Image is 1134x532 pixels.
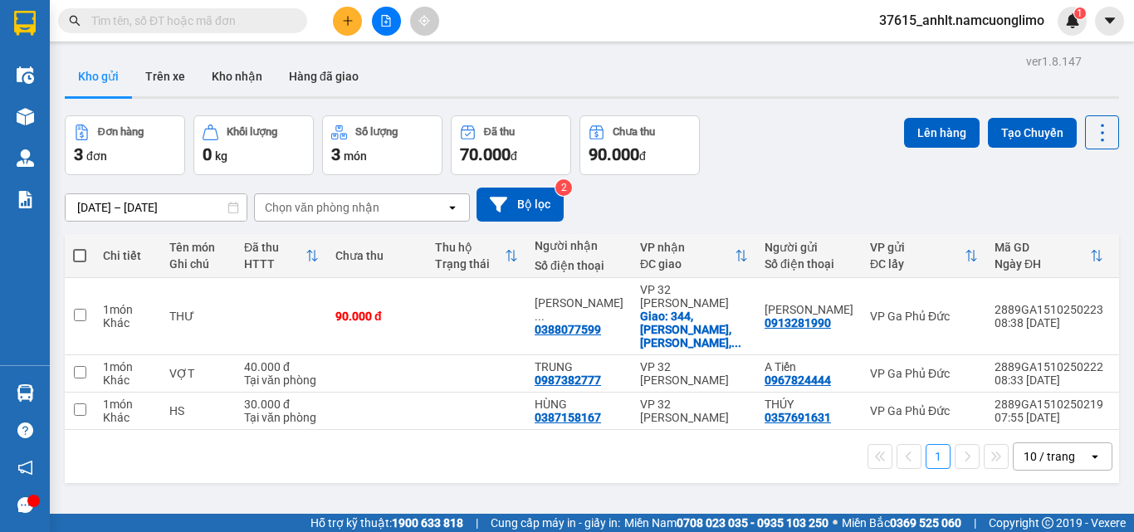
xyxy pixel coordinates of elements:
button: Hàng đã giao [276,56,372,96]
img: logo-vxr [14,11,36,36]
div: ĐC lấy [870,257,965,271]
div: TRUNG [535,360,623,373]
div: A Tiến [765,360,853,373]
input: Select a date range. [66,194,247,221]
b: Công ty TNHH Trọng Hiếu Phú Thọ - Nam Cường Limousine [202,19,648,65]
div: Ngày ĐH [995,257,1090,271]
button: Đã thu70.000đ [451,115,571,175]
div: Người nhận [535,239,623,252]
div: 0388077599 [535,323,601,336]
img: warehouse-icon [17,149,34,167]
span: Cung cấp máy in - giấy in: [491,514,620,532]
svg: open [1088,450,1102,463]
button: Lên hàng [904,118,980,148]
div: Số điện thoại [535,259,623,272]
div: Chọn văn phòng nhận [265,199,379,216]
div: NGUYỄN HÀ TRANG [535,296,623,323]
th: Toggle SortBy [427,234,526,278]
div: VP 32 [PERSON_NAME] [640,283,748,310]
div: Thu hộ [435,241,505,254]
button: aim [410,7,439,36]
span: Miền Bắc [842,514,961,532]
span: 70.000 [460,144,511,164]
span: 37615_anhlt.namcuonglimo [866,10,1058,31]
span: ... [535,310,545,323]
button: Tạo Chuyến [988,118,1077,148]
img: warehouse-icon [17,108,34,125]
div: 90.000 đ [335,310,418,323]
th: Toggle SortBy [862,234,986,278]
div: Trạng thái [435,257,505,271]
span: copyright [1042,517,1053,529]
div: 0967824444 [765,373,831,387]
div: Chưa thu [335,249,418,262]
button: Kho gửi [65,56,132,96]
input: Tìm tên, số ĐT hoặc mã đơn [91,12,287,30]
img: icon-new-feature [1065,13,1080,28]
div: Tên món [169,241,227,254]
div: VP gửi [870,241,965,254]
li: Số nhà [STREET_ADDRESS][PERSON_NAME] [155,70,694,90]
div: Chưa thu [613,126,655,138]
div: 08:38 [DATE] [995,316,1103,329]
div: 0987382777 [535,373,601,387]
img: solution-icon [17,191,34,208]
span: Hỗ trợ kỹ thuật: [310,514,463,532]
div: THÚY [765,398,853,411]
div: HS [169,404,227,417]
div: ver 1.8.147 [1026,52,1082,71]
div: 07:55 [DATE] [995,411,1103,424]
img: warehouse-icon [17,384,34,402]
div: 1 món [103,398,153,411]
span: đ [639,149,646,163]
div: Đơn hàng [98,126,144,138]
span: | [974,514,976,532]
div: 10 / trang [1024,448,1075,465]
span: 0 [203,144,212,164]
div: VP 32 [PERSON_NAME] [640,360,748,387]
sup: 1 [1074,7,1086,19]
div: Khối lượng [227,126,277,138]
strong: 0708 023 035 - 0935 103 250 [677,516,829,530]
div: 1 món [103,303,153,316]
div: 0387158167 [535,411,601,424]
span: đơn [86,149,107,163]
span: ... [731,336,741,349]
span: 3 [331,144,340,164]
span: ⚪️ [833,520,838,526]
button: Chưa thu90.000đ [579,115,700,175]
div: 08:33 [DATE] [995,373,1103,387]
div: NG NGỌC DOANH [765,303,853,316]
div: Mã GD [995,241,1090,254]
div: Khác [103,411,153,424]
span: message [17,497,33,513]
button: Khối lượng0kg [193,115,314,175]
strong: 1900 633 818 [392,516,463,530]
strong: 0369 525 060 [890,516,961,530]
div: Số điện thoại [765,257,853,271]
div: VỢT [169,367,227,380]
button: Kho nhận [198,56,276,96]
span: plus [342,15,354,27]
div: VP Ga Phủ Đức [870,404,978,417]
svg: open [446,201,459,214]
div: VP nhận [640,241,735,254]
th: Toggle SortBy [632,234,756,278]
span: 1 [1077,7,1083,19]
span: file-add [380,15,392,27]
img: warehouse-icon [17,66,34,84]
sup: 2 [555,179,572,196]
span: notification [17,460,33,476]
div: Giao: 344, KIM NGƯU, VĨNH TUY, HAI BÀ TRƯNG, HN [640,310,748,349]
div: Số lượng [355,126,398,138]
button: Trên xe [132,56,198,96]
button: Đơn hàng3đơn [65,115,185,175]
div: Ghi chú [169,257,227,271]
div: 2889GA1510250223 [995,303,1103,316]
div: 1 món [103,360,153,373]
div: 2889GA1510250219 [995,398,1103,411]
button: 1 [926,444,951,469]
div: 40.000 đ [244,360,319,373]
button: plus [333,7,362,36]
div: Đã thu [484,126,515,138]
